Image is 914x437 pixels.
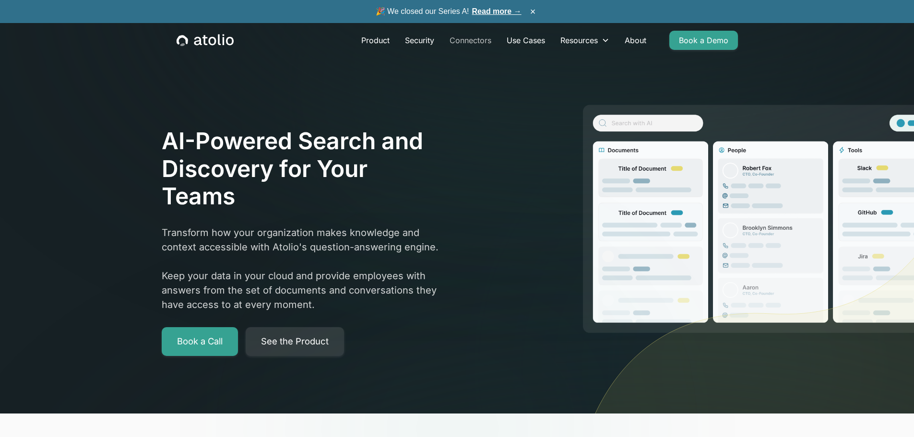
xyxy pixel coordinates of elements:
[162,225,444,312] p: Transform how your organization makes knowledge and context accessible with Atolio's question-ans...
[866,391,914,437] iframe: Chat Widget
[560,35,598,46] div: Resources
[499,31,553,50] a: Use Cases
[354,31,397,50] a: Product
[527,6,539,17] button: ×
[617,31,654,50] a: About
[376,6,522,17] span: 🎉 We closed our Series A!
[162,327,238,356] a: Book a Call
[472,7,522,15] a: Read more →
[397,31,442,50] a: Security
[553,31,617,50] div: Resources
[442,31,499,50] a: Connectors
[162,127,444,210] h1: AI-Powered Search and Discovery for Your Teams
[246,327,344,356] a: See the Product
[177,34,234,47] a: home
[669,31,738,50] a: Book a Demo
